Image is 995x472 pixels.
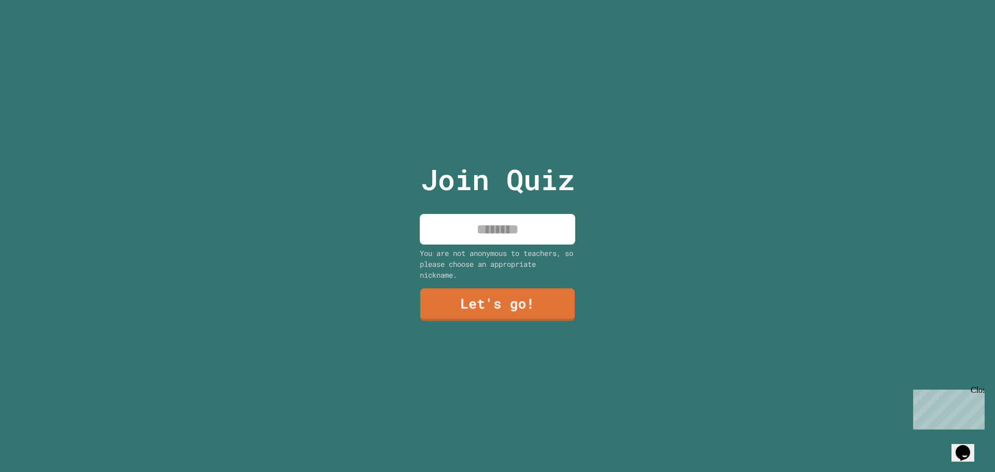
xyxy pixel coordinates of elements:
[420,289,575,321] a: Let's go!
[4,4,72,66] div: Chat with us now!Close
[951,431,985,462] iframe: chat widget
[421,158,575,201] p: Join Quiz
[420,248,575,280] div: You are not anonymous to teachers, so please choose an appropriate nickname.
[909,385,985,430] iframe: chat widget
